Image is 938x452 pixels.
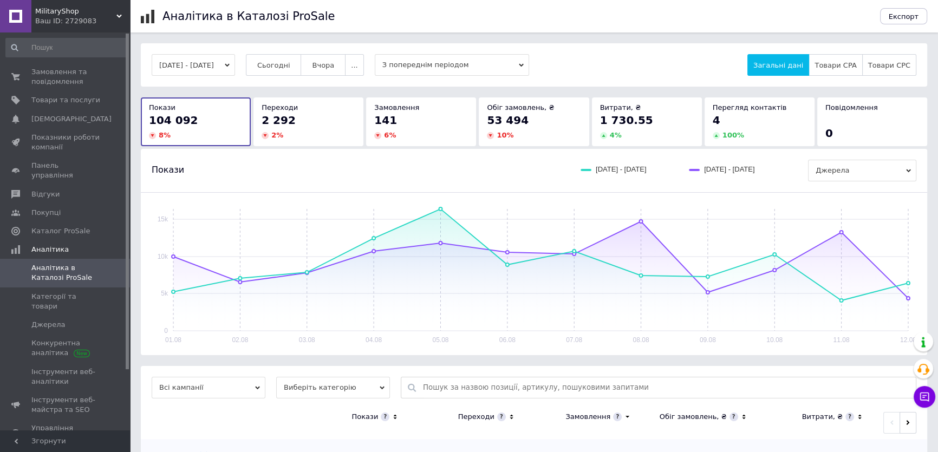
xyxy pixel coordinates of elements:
[31,423,100,443] span: Управління сайтом
[633,336,649,344] text: 08.08
[375,54,529,76] span: З попереднім періодом
[31,292,100,311] span: Категорії та товари
[432,336,448,344] text: 05.08
[276,377,390,398] span: Виберіть категорію
[31,161,100,180] span: Панель управління
[351,61,357,69] span: ...
[497,131,513,139] span: 10 %
[722,131,744,139] span: 100 %
[808,160,916,181] span: Джерела
[458,412,494,422] div: Переходи
[374,103,419,112] span: Замовлення
[31,338,100,358] span: Конкурентна аналітика
[31,189,60,199] span: Відгуки
[5,38,127,57] input: Пошук
[487,103,554,112] span: Обіг замовлень, ₴
[423,377,910,398] input: Пошук за назвою позиції, артикулу, пошуковими запитами
[31,226,90,236] span: Каталог ProSale
[889,12,919,21] span: Експорт
[374,114,397,127] span: 141
[809,54,862,76] button: Товари CPA
[914,386,935,408] button: Чат з покупцем
[833,336,849,344] text: 11.08
[164,327,168,335] text: 0
[31,263,100,283] span: Аналітика в Каталозі ProSale
[600,103,641,112] span: Витрати, ₴
[152,164,184,176] span: Покази
[159,131,171,139] span: 8 %
[161,290,168,297] text: 5k
[312,61,334,69] span: Вчора
[345,54,363,76] button: ...
[31,395,100,415] span: Інструменти веб-майстра та SEO
[31,245,69,254] span: Аналітика
[747,54,809,76] button: Загальні дані
[299,336,315,344] text: 03.08
[158,253,168,260] text: 10k
[149,103,175,112] span: Покази
[257,61,290,69] span: Сьогодні
[566,336,582,344] text: 07.08
[31,320,65,330] span: Джерела
[499,336,516,344] text: 06.08
[149,114,198,127] span: 104 092
[31,95,100,105] span: Товари та послуги
[158,215,168,223] text: 15k
[700,336,716,344] text: 09.08
[31,67,100,87] span: Замовлення та повідомлення
[825,103,878,112] span: Повідомлення
[351,412,378,422] div: Покази
[565,412,610,422] div: Замовлення
[815,61,856,69] span: Товари CPA
[600,114,653,127] span: 1 730.55
[262,103,298,112] span: Переходи
[271,131,283,139] span: 2 %
[868,61,910,69] span: Товари CPC
[232,336,248,344] text: 02.08
[610,131,622,139] span: 4 %
[35,6,116,16] span: MilitaryShop
[301,54,346,76] button: Вчора
[862,54,916,76] button: Товари CPC
[660,412,727,422] div: Обіг замовлень, ₴
[31,208,61,218] span: Покупці
[31,367,100,387] span: Інструменти веб-аналітики
[384,131,396,139] span: 6 %
[366,336,382,344] text: 04.08
[246,54,302,76] button: Сьогодні
[802,412,843,422] div: Витрати, ₴
[487,114,529,127] span: 53 494
[753,61,803,69] span: Загальні дані
[152,54,235,76] button: [DATE] - [DATE]
[825,127,833,140] span: 0
[713,114,720,127] span: 4
[31,114,112,124] span: [DEMOGRAPHIC_DATA]
[880,8,928,24] button: Експорт
[162,10,335,23] h1: Аналітика в Каталозі ProSale
[31,133,100,152] span: Показники роботи компанії
[766,336,783,344] text: 10.08
[165,336,181,344] text: 01.08
[152,377,265,398] span: Всі кампанії
[900,336,916,344] text: 12.08
[713,103,787,112] span: Перегляд контактів
[35,16,130,26] div: Ваш ID: 2729083
[262,114,296,127] span: 2 292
